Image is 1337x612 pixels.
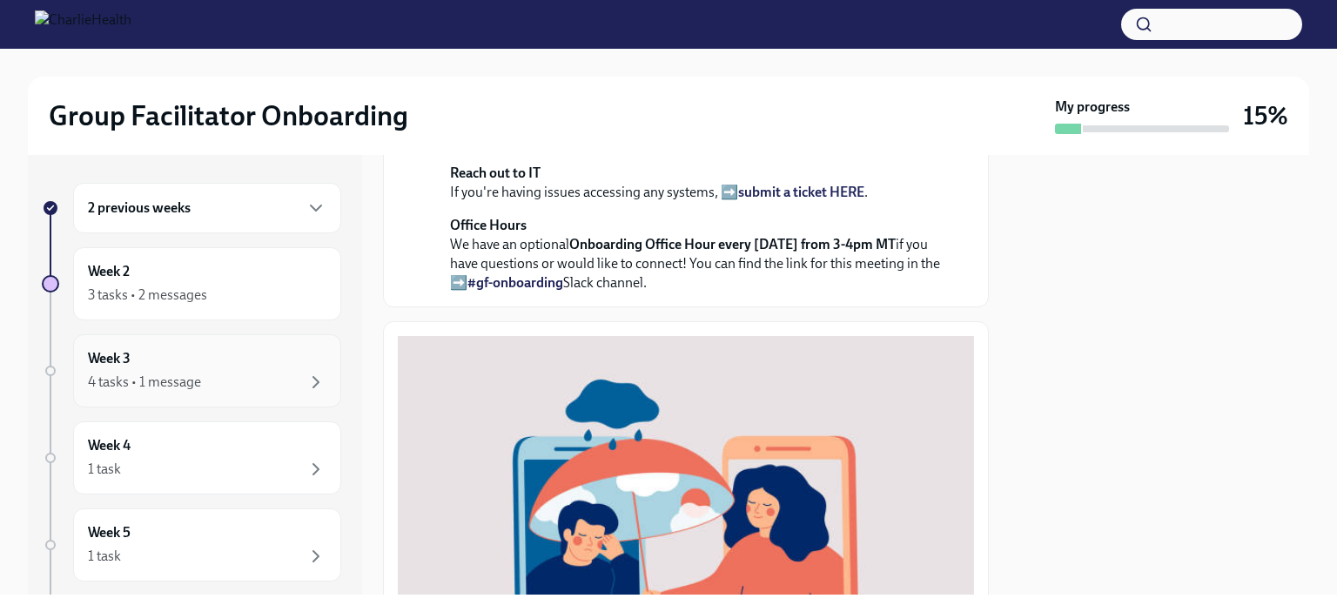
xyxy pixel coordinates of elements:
h6: Week 5 [88,523,131,542]
h6: 2 previous weeks [88,198,191,218]
strong: Office Hours [450,217,527,233]
p: We have an optional if you have questions or would like to connect! You can find the link for thi... [450,216,946,293]
h2: Group Facilitator Onboarding [49,98,408,133]
a: Week 41 task [42,421,341,494]
div: 4 tasks • 1 message [88,373,201,392]
h6: Week 2 [88,262,130,281]
div: 2 previous weeks [73,183,341,233]
a: submit a ticket HERE [738,184,864,200]
p: If you're having issues accessing any systems, ➡️ . [450,164,946,202]
a: Week 34 tasks • 1 message [42,334,341,407]
div: 1 task [88,460,121,479]
h3: 15% [1243,100,1288,131]
strong: Reach out to IT [450,165,541,181]
div: 3 tasks • 2 messages [88,286,207,305]
a: #gf-onboarding [467,274,563,291]
img: CharlieHealth [35,10,131,38]
h6: Week 3 [88,349,131,368]
strong: Onboarding Office Hour every [DATE] from 3-4pm MT [569,236,896,252]
strong: My progress [1055,98,1130,117]
h6: Week 4 [88,436,131,455]
a: Week 51 task [42,508,341,582]
a: Week 23 tasks • 2 messages [42,247,341,320]
div: 1 task [88,547,121,566]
